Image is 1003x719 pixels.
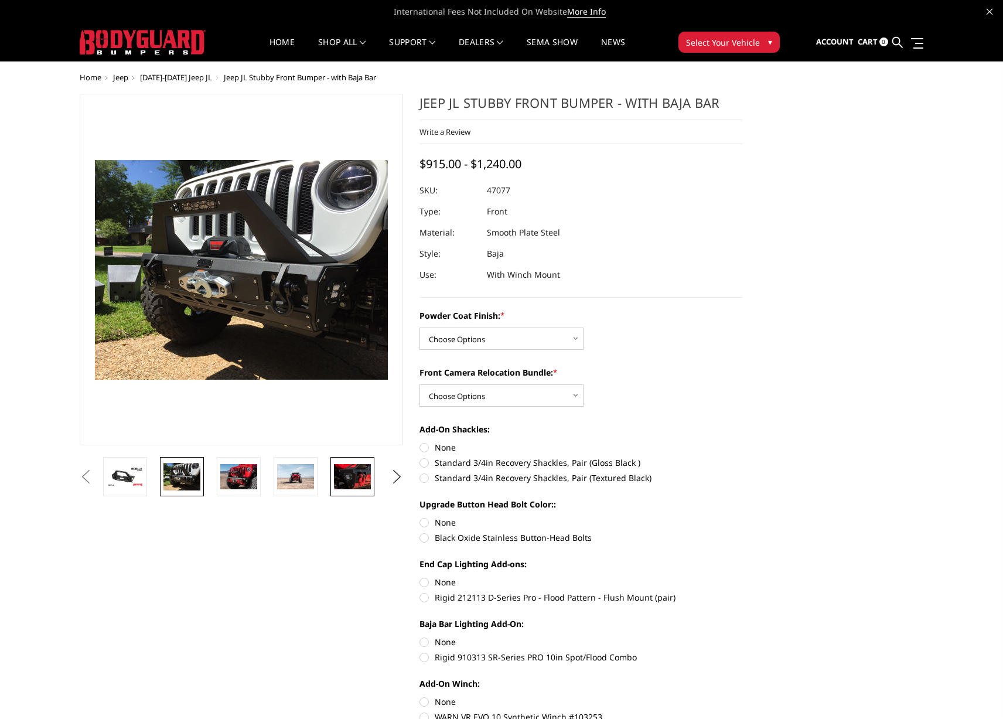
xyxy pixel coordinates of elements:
[80,30,206,54] img: BODYGUARD BUMPERS
[419,651,743,663] label: Rigid 910313 SR-Series PRO 10in Spot/Flood Combo
[419,677,743,690] label: Add-On Winch:
[858,26,888,58] a: Cart 0
[77,468,94,486] button: Previous
[419,636,743,648] label: None
[419,516,743,529] label: None
[686,36,760,49] span: Select Your Vehicle
[419,498,743,510] label: Upgrade Button Head Bolt Color::
[419,576,743,588] label: None
[419,156,521,172] span: $915.00 - $1,240.00
[879,38,888,46] span: 0
[419,696,743,708] label: None
[487,222,560,243] dd: Smooth Plate Steel
[224,72,376,83] span: Jeep JL Stubby Front Bumper - with Baja Bar
[388,468,406,486] button: Next
[419,127,470,137] a: Write a Review
[944,663,1003,719] iframe: Chat Widget
[419,531,743,544] label: Black Oxide Stainless Button-Head Bolts
[419,309,743,322] label: Powder Coat Finish:
[277,464,314,489] img: Jeep JL Stubby Front Bumper - with Baja Bar
[459,38,503,61] a: Dealers
[389,38,435,61] a: Support
[768,36,772,48] span: ▾
[419,558,743,570] label: End Cap Lighting Add-ons:
[487,180,510,201] dd: 47077
[419,94,743,120] h1: Jeep JL Stubby Front Bumper - with Baja Bar
[80,72,101,83] a: Home
[419,423,743,435] label: Add-On Shackles:
[80,94,403,445] a: Jeep JL Stubby Front Bumper - with Baja Bar
[816,26,854,58] a: Account
[269,38,295,61] a: Home
[527,38,578,61] a: SEMA Show
[419,456,743,469] label: Standard 3/4in Recovery Shackles, Pair (Gloss Black )
[163,463,200,490] img: Jeep JL Stubby Front Bumper - with Baja Bar
[487,201,507,222] dd: Front
[419,222,478,243] dt: Material:
[419,591,743,604] label: Rigid 212113 D-Series Pro - Flood Pattern - Flush Mount (pair)
[419,201,478,222] dt: Type:
[419,618,743,630] label: Baja Bar Lighting Add-On:
[419,441,743,454] label: None
[487,264,560,285] dd: With Winch Mount
[419,366,743,379] label: Front Camera Relocation Bundle:
[140,72,212,83] a: [DATE]-[DATE] Jeep JL
[567,6,606,18] a: More Info
[419,180,478,201] dt: SKU:
[858,36,878,47] span: Cart
[113,72,128,83] a: Jeep
[220,464,257,489] img: Jeep JL Stubby Front Bumper - with Baja Bar
[487,243,504,264] dd: Baja
[601,38,625,61] a: News
[419,472,743,484] label: Standard 3/4in Recovery Shackles, Pair (Textured Black)
[678,32,780,53] button: Select Your Vehicle
[334,464,371,489] img: Jeep JL Stubby Front Bumper - with Baja Bar
[318,38,366,61] a: shop all
[419,264,478,285] dt: Use:
[816,36,854,47] span: Account
[107,466,144,487] img: Jeep JL Stubby Front Bumper - with Baja Bar
[419,243,478,264] dt: Style:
